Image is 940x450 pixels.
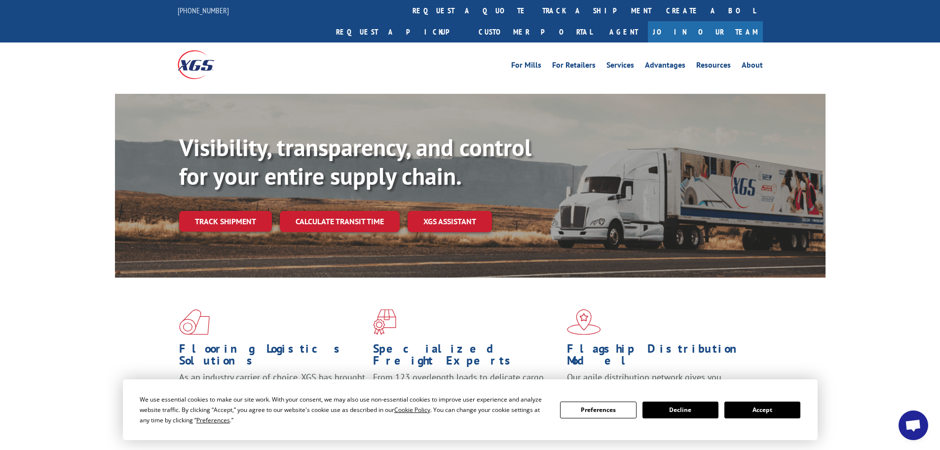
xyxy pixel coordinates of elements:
[648,21,763,42] a: Join Our Team
[373,343,560,371] h1: Specialized Freight Experts
[742,61,763,72] a: About
[408,211,492,232] a: XGS ASSISTANT
[394,406,430,414] span: Cookie Policy
[179,211,272,232] a: Track shipment
[373,309,396,335] img: xgs-icon-focused-on-flooring-red
[140,394,548,425] div: We use essential cookies to make our site work. With your consent, we may also use non-essential ...
[329,21,471,42] a: Request a pickup
[280,211,400,232] a: Calculate transit time
[696,61,731,72] a: Resources
[178,5,229,15] a: [PHONE_NUMBER]
[567,343,753,371] h1: Flagship Distribution Model
[606,61,634,72] a: Services
[179,132,531,191] b: Visibility, transparency, and control for your entire supply chain.
[560,402,636,418] button: Preferences
[196,416,230,424] span: Preferences
[123,379,818,440] div: Cookie Consent Prompt
[179,343,366,371] h1: Flooring Logistics Solutions
[179,371,365,407] span: As an industry carrier of choice, XGS has brought innovation and dedication to flooring logistics...
[552,61,596,72] a: For Retailers
[179,309,210,335] img: xgs-icon-total-supply-chain-intelligence-red
[567,309,601,335] img: xgs-icon-flagship-distribution-model-red
[724,402,800,418] button: Accept
[899,410,928,440] a: Open chat
[511,61,541,72] a: For Mills
[471,21,600,42] a: Customer Portal
[373,371,560,415] p: From 123 overlength loads to delicate cargo, our experienced staff knows the best way to move you...
[642,402,718,418] button: Decline
[645,61,685,72] a: Advantages
[600,21,648,42] a: Agent
[567,371,749,395] span: Our agile distribution network gives you nationwide inventory management on demand.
